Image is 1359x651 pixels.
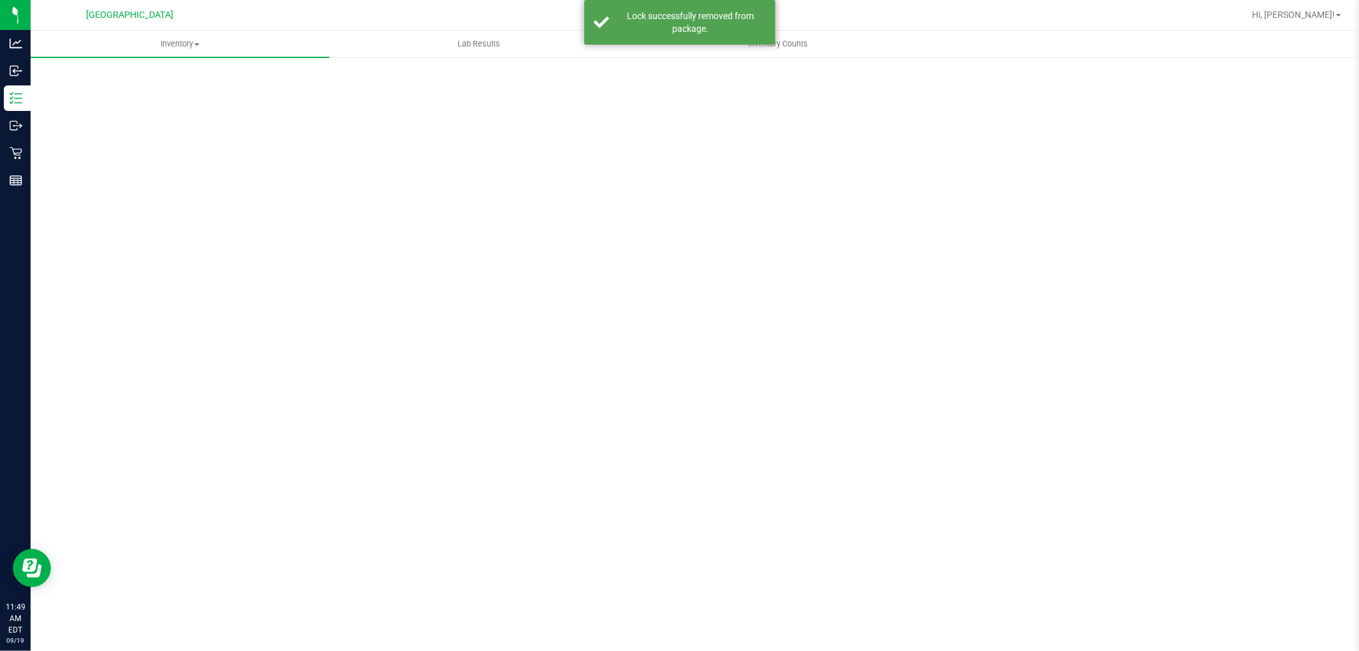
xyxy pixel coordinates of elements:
span: Lab Results [440,38,517,50]
p: 11:49 AM EDT [6,601,25,636]
inline-svg: Reports [10,174,22,187]
span: Hi, [PERSON_NAME]! [1252,10,1335,20]
inline-svg: Retail [10,147,22,159]
inline-svg: Analytics [10,37,22,50]
span: Inventory Counts [731,38,825,50]
a: Inventory Counts [628,31,927,57]
inline-svg: Outbound [10,119,22,132]
inline-svg: Inventory [10,92,22,105]
div: Lock successfully removed from package. [616,10,766,35]
span: Inventory [31,38,329,50]
a: Inventory [31,31,329,57]
a: Lab Results [329,31,628,57]
p: 09/19 [6,636,25,645]
iframe: Resource center [13,549,51,587]
inline-svg: Inbound [10,64,22,77]
span: [GEOGRAPHIC_DATA] [87,10,174,20]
